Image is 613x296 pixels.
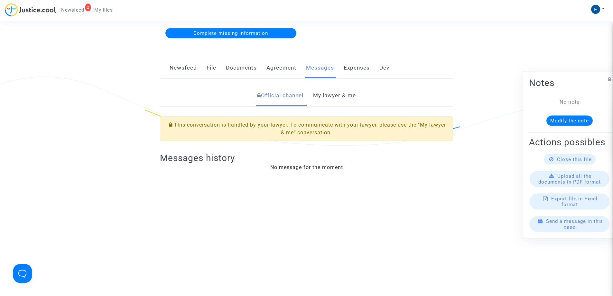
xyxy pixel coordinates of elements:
[5,3,56,16] img: jc-logo.svg
[529,136,610,148] h2: Actions possibles
[557,156,592,162] span: Close this file
[160,116,453,141] div: This conversation is handled by your lawyer. To communicate with your lawyer, please use the "My ...
[551,196,598,207] span: Export file in Excel format
[313,85,356,106] a: My lawyer & me
[193,30,268,36] span: Complete missing information
[546,218,603,230] span: Send a message in this case
[546,115,593,126] button: Modify the note
[160,164,453,171] div: No message for the moment
[257,85,303,106] a: Official channel
[207,57,216,79] a: File
[306,57,334,79] a: Messages
[266,57,296,79] a: Agreement
[344,57,370,79] a: Expenses
[170,57,197,79] a: Newsfeed
[56,5,89,15] a: 2Newsfeed
[538,173,601,185] span: Upload all the documents in PDF format
[13,264,32,283] iframe: Help Scout Beacon - Open
[160,152,453,164] h2: Messages history
[226,57,257,79] a: Documents
[61,7,84,13] span: Newsfeed
[85,4,91,11] div: 2
[529,77,610,88] h2: Notes
[539,98,600,106] div: No note
[591,5,600,14] img: ACg8ocIaYFVzipBxthOrwvXAZ1ReaZH557WLo1yOhEKwc8UPmIoSwQ=s96-c
[379,57,389,79] a: Dev
[89,5,118,15] a: My files
[94,7,113,13] span: My files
